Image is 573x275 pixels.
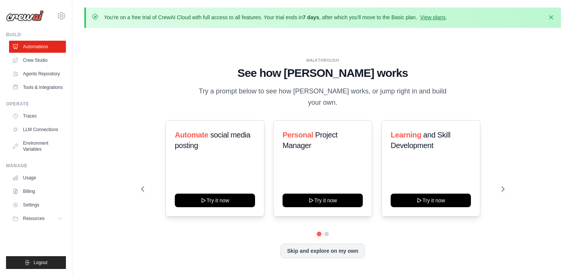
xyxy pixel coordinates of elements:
a: Tools & Integrations [9,81,66,93]
div: Build [6,32,66,38]
a: Environment Variables [9,137,66,155]
span: Logout [34,260,47,266]
h1: See how [PERSON_NAME] works [141,66,504,80]
span: Automate [175,131,208,139]
a: Agents Repository [9,68,66,80]
button: Try it now [391,194,471,207]
a: Settings [9,199,66,211]
p: You're on a free trial of CrewAI Cloud with full access to all features. Your trial ends in , aft... [104,14,447,21]
a: Automations [9,41,66,53]
p: Try a prompt below to see how [PERSON_NAME] works, or jump right in and build your own. [196,86,449,108]
img: Logo [6,10,44,21]
button: Resources [9,212,66,225]
button: Logout [6,256,66,269]
a: LLM Connections [9,124,66,136]
a: Usage [9,172,66,184]
span: Resources [23,215,44,222]
button: Skip and explore on my own [281,244,365,258]
a: Billing [9,185,66,197]
span: Personal [283,131,313,139]
div: WALKTHROUGH [141,58,504,63]
div: Manage [6,163,66,169]
a: View plans [420,14,445,20]
strong: 7 days [303,14,319,20]
span: and Skill Development [391,131,450,150]
a: Traces [9,110,66,122]
span: social media posting [175,131,251,150]
button: Try it now [283,194,363,207]
a: Crew Studio [9,54,66,66]
div: Operate [6,101,66,107]
span: Project Manager [283,131,338,150]
span: Learning [391,131,421,139]
button: Try it now [175,194,255,207]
